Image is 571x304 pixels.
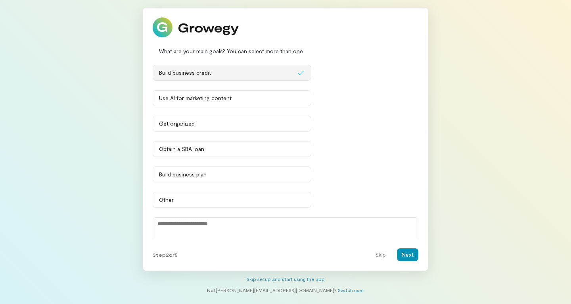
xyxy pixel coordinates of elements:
img: Growegy logo [153,17,239,37]
button: Get organized [153,116,311,132]
div: Use AI for marketing content [159,94,305,102]
button: Obtain a SBA loan [153,141,311,157]
div: Other [159,196,305,204]
button: Use AI for marketing content [153,90,311,106]
div: What are your main goals? You can select more than one. [153,47,418,55]
button: Next [397,248,418,261]
span: Not [PERSON_NAME][EMAIL_ADDRESS][DOMAIN_NAME] ? [207,287,337,293]
span: Step 2 of 5 [153,252,178,258]
button: Build business plan [153,167,311,182]
button: Skip [370,248,391,261]
button: Build business credit [153,65,311,81]
button: Other [153,192,311,208]
a: Switch user [338,287,364,293]
div: Build business credit [159,69,297,77]
div: Get organized [159,120,305,128]
div: Obtain a SBA loan [159,145,305,153]
div: Build business plan [159,170,305,178]
a: Skip setup and start using the app [247,276,325,282]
